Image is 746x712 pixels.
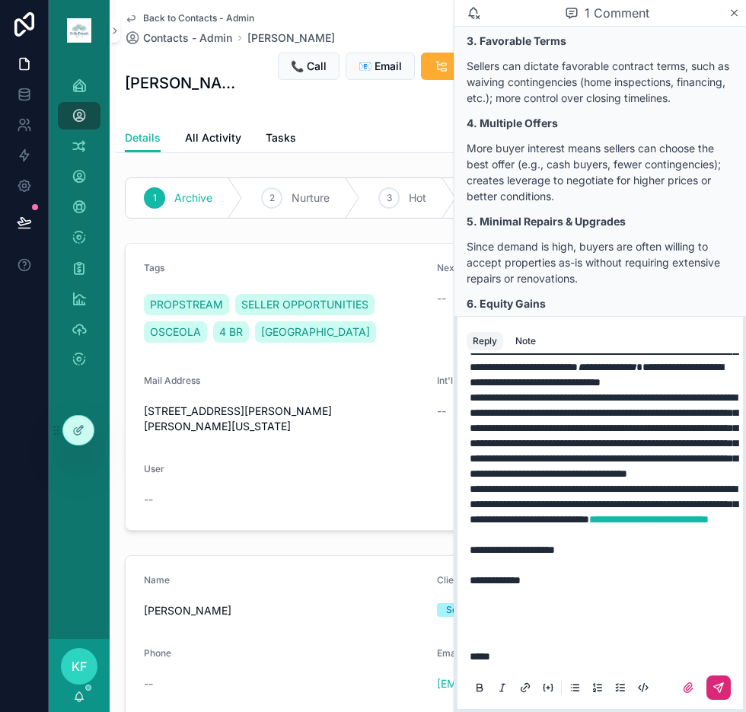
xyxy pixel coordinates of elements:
[125,130,161,145] span: Details
[467,297,546,310] strong: 6. Equity Gains
[346,53,415,80] button: 📧 Email
[467,238,734,286] p: Since demand is high, buyers are often willing to accept properties as-is without requiring exten...
[144,647,171,659] span: Phone
[144,492,153,507] span: --
[467,140,734,204] p: More buyer interest means sellers can choose the best offer (e.g., cash buyers, fewer contingenci...
[144,321,207,343] a: OSCEOLA
[437,404,446,419] span: --
[185,124,241,155] a: All Activity
[585,4,649,22] span: 1 Comment
[144,603,425,618] span: [PERSON_NAME]
[437,375,491,386] span: Int'l Address
[269,192,275,204] span: 2
[437,676,620,691] a: [EMAIL_ADDRESS][DOMAIN_NAME]
[67,18,91,43] img: App logo
[291,59,327,74] span: 📞 Call
[241,297,368,312] span: SELLER OPPORTUNITIES
[437,574,486,586] span: Client Type
[143,30,232,46] span: Contacts - Admin
[437,647,461,659] span: Email
[247,30,335,46] a: [PERSON_NAME]
[467,117,558,129] strong: 4. Multiple Offers
[292,190,330,206] span: Nurture
[143,12,254,24] span: Back to Contacts - Admin
[266,124,296,155] a: Tasks
[437,291,446,306] span: --
[125,72,240,94] h1: [PERSON_NAME]
[509,332,542,350] button: Note
[144,574,170,586] span: Name
[387,192,392,204] span: 3
[421,53,538,80] button: Set Next Task
[150,324,201,340] span: OSCEOLA
[467,332,503,350] button: Reply
[144,676,153,691] span: --
[144,463,164,474] span: User
[174,190,212,206] span: Archive
[125,12,254,24] a: Back to Contacts - Admin
[437,262,480,273] span: Next Task
[467,215,626,228] strong: 5. Minimal Repairs & Upgrades
[125,30,232,46] a: Contacts - Admin
[261,324,370,340] span: [GEOGRAPHIC_DATA]
[49,61,110,393] div: scrollable content
[467,58,734,106] p: Sellers can dictate favorable contract terms, such as waiving contingencies (home inspections, fi...
[255,321,376,343] a: [GEOGRAPHIC_DATA]
[144,262,164,273] span: Tags
[72,657,87,675] span: KF
[144,294,229,315] a: PROPSTREAM
[144,404,425,434] span: [STREET_ADDRESS][PERSON_NAME][PERSON_NAME][US_STATE]
[515,335,536,347] div: Note
[266,130,296,145] span: Tasks
[409,190,426,206] span: Hot
[359,59,402,74] span: 📧 Email
[150,297,223,312] span: PROPSTREAM
[144,375,200,386] span: Mail Address
[185,130,241,145] span: All Activity
[125,124,161,153] a: Details
[278,53,340,80] button: 📞 Call
[467,34,566,47] strong: 3. Favorable Terms
[219,324,243,340] span: 4 BR
[213,321,249,343] a: 4 BR
[153,192,157,204] span: 1
[235,294,375,315] a: SELLER OPPORTUNITIES
[446,603,471,617] div: Seller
